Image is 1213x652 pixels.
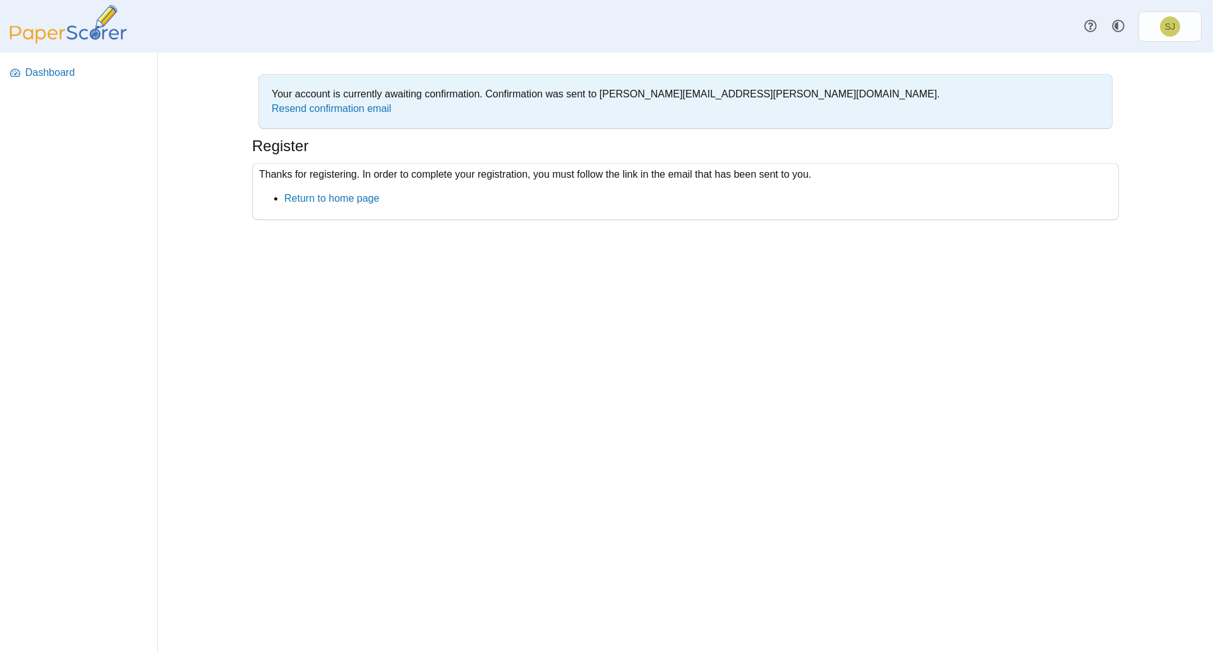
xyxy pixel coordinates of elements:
span: Stacey Johnson [1160,16,1180,37]
a: Return to home page [284,193,379,204]
img: PaperScorer [5,5,131,44]
a: PaperScorer [5,35,131,46]
a: Stacey Johnson [1138,11,1202,42]
span: Dashboard [25,66,148,80]
a: Resend confirmation email [272,103,391,114]
h1: Register [252,135,308,157]
a: Dashboard [5,58,154,88]
iframe: Help Scout Beacon - Messages and Notifications [991,255,1195,634]
div: Thanks for registering. In order to complete your registration, you must follow the link in the e... [252,163,1119,221]
span: Stacey Johnson [1165,22,1175,31]
div: Your account is currently awaiting confirmation. Confirmation was sent to [PERSON_NAME][EMAIL_ADD... [265,81,1106,122]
